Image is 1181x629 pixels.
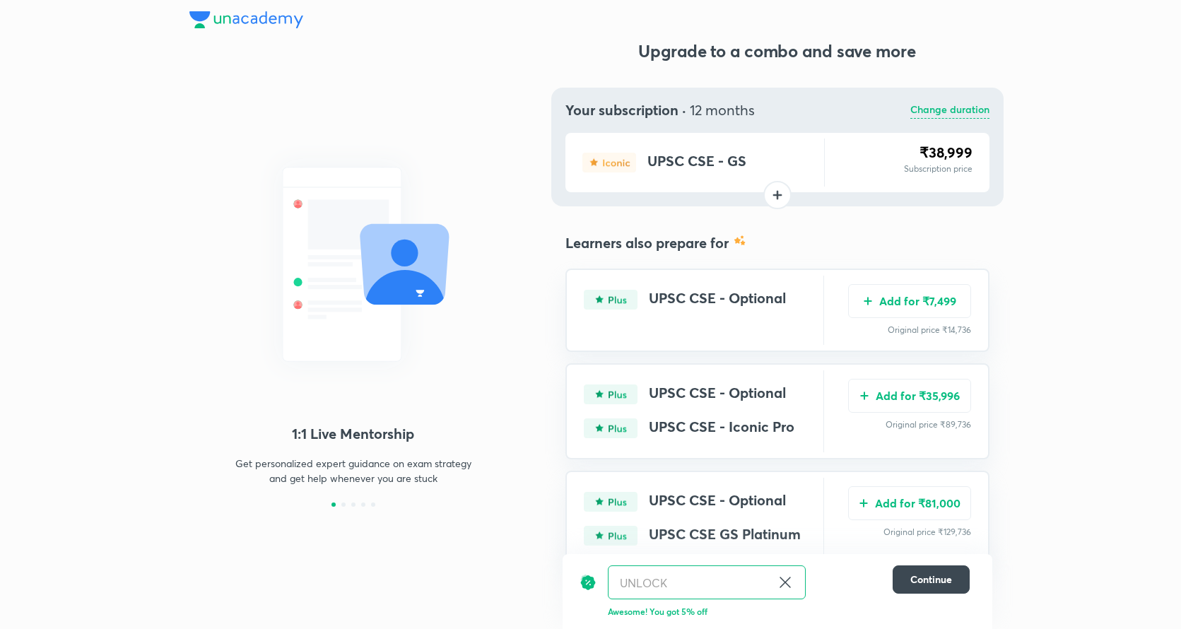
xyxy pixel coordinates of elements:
h4: UPSC CSE - GS [647,153,746,172]
img: combo [734,235,746,246]
h4: Your subscription · [565,102,755,119]
h4: UPSC CSE GS Platinum [649,526,801,546]
p: Original price ₹129,736 [848,526,971,539]
img: type [584,492,637,512]
input: Have a referral code? [609,566,771,599]
button: Add for ₹81,000 [848,486,971,520]
img: add [862,295,874,307]
h4: UPSC CSE - Optional [649,384,786,404]
button: Continue [893,565,970,594]
h3: Upgrade to a combo and save more [563,40,992,62]
img: discount [580,565,597,599]
img: add [859,390,870,401]
span: ₹38,999 [919,143,973,162]
h4: 1:1 Live Mentorship [189,423,517,445]
button: Add for ₹35,996 [848,379,971,413]
h4: Learners also prepare for [565,235,729,252]
p: Change duration [910,102,989,119]
p: Original price ₹14,736 [848,324,971,336]
p: Subscription price [904,163,973,175]
button: Add for ₹7,499 [848,284,971,318]
img: Company Logo [189,11,303,28]
p: Get personalized expert guidance on exam strategy and get help whenever you are stuck [230,456,476,486]
h4: UPSC CSE - Optional [649,492,786,512]
img: type [584,384,637,404]
h4: UPSC CSE - Optional [649,290,786,310]
img: type [582,153,636,172]
img: add [858,498,869,509]
span: Continue [910,572,952,587]
h4: UPSC CSE - Iconic Pro [649,418,794,438]
img: type [584,526,637,546]
p: Original price ₹89,736 [848,418,971,431]
img: type [584,418,637,438]
img: LMP_066b47ebaa.svg [189,141,517,387]
span: 12 months [690,100,755,119]
img: type [584,290,637,310]
p: Awesome! You got 5% off [608,605,970,618]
